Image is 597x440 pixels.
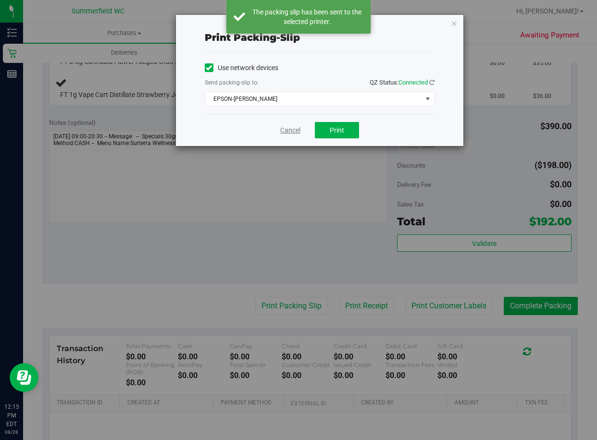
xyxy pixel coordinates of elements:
span: Print packing-slip [205,32,300,43]
a: Cancel [280,125,300,135]
label: Send packing-slip to: [205,78,259,87]
span: select [422,92,434,106]
span: Connected [398,79,428,86]
span: Print [330,126,344,134]
span: EPSON-[PERSON_NAME] [205,92,422,106]
span: QZ Status: [370,79,435,86]
button: Print [315,122,359,138]
div: The packing slip has been sent to the selected printer. [250,7,363,26]
label: Use network devices [205,63,278,73]
iframe: Resource center [10,363,38,392]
